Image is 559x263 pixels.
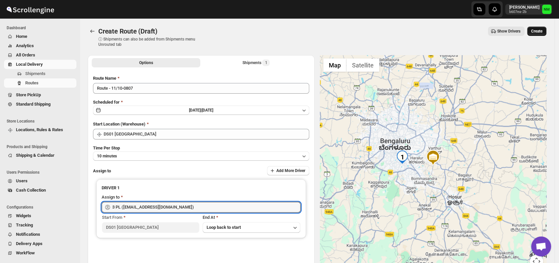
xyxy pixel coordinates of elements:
button: Loop back to start [203,222,300,233]
button: All Orders [4,50,76,60]
span: Options [139,60,153,65]
span: Delivery Apps [16,241,43,246]
button: Show street map [323,58,346,72]
span: Analytics [16,43,34,48]
button: Routes [88,27,97,36]
span: Add More Driver [276,168,305,173]
span: Configurations [7,205,76,210]
div: Open chat [531,236,551,256]
span: Locations, Rules & Rates [16,127,63,132]
span: [DATE] [202,108,213,113]
span: Store PickUp [16,92,41,97]
span: Routes [25,80,39,85]
span: Show Drivers [497,29,520,34]
span: Create Route (Draft) [98,27,157,35]
span: WorkFlow [16,250,35,255]
span: Notifications [16,232,40,237]
button: WorkFlow [4,248,76,258]
button: Selected Shipments [202,58,310,67]
button: Create [527,27,546,36]
button: 10 minutes [93,151,309,161]
p: [PERSON_NAME] [509,5,539,10]
span: Loop back to start [207,225,241,230]
button: Shipping & Calendar [4,151,76,160]
button: [DATE]|[DATE] [93,106,309,115]
span: Store Locations [7,119,76,124]
button: Tracking [4,220,76,230]
span: Products and Shipping [7,144,76,149]
span: Dashboard [7,25,76,31]
button: Users [4,176,76,186]
span: Cash Collection [16,188,46,193]
span: Start Location (Warehouse) [93,122,145,127]
button: Locations, Rules & Rates [4,125,76,134]
text: NM [544,7,550,12]
span: Narjit Magar [542,5,551,14]
span: Local Delivery [16,62,43,67]
button: Delivery Apps [4,239,76,248]
span: Assign to [93,168,111,173]
button: Show satellite imagery [346,58,379,72]
span: 1 [265,60,267,65]
span: Users Permissions [7,170,76,175]
span: Shipments [25,71,46,76]
span: Home [16,34,27,39]
div: 1 [396,150,409,164]
span: Standard Shipping [16,102,50,107]
span: Users [16,178,28,183]
button: Show Drivers [488,27,524,36]
button: Add More Driver [267,166,309,175]
span: 10 minutes [97,153,117,159]
button: Widgets [4,211,76,220]
p: b607ea-2b [509,10,539,14]
input: Eg: Bengaluru Route [93,83,309,94]
input: Search assignee [112,202,301,213]
div: Assign to [102,194,120,201]
button: Shipments [4,69,76,78]
button: Home [4,32,76,41]
span: Shipping & Calendar [16,153,54,158]
button: Cash Collection [4,186,76,195]
div: End At [203,214,300,221]
span: Time Per Stop [93,145,120,150]
div: Shipments [242,59,270,66]
img: ScrollEngine [5,1,55,18]
span: All Orders [16,52,35,57]
span: Create [531,29,542,34]
span: Scheduled for [93,100,120,105]
button: All Route Options [92,58,200,67]
span: [DATE] | [189,108,202,113]
span: Widgets [16,213,31,218]
span: Start From [102,215,122,220]
p: ⓘ Shipments can also be added from Shipments menu Unrouted tab [98,37,203,47]
span: Tracking [16,222,33,227]
input: Search location [104,129,309,139]
button: User menu [505,4,552,15]
span: Route Name [93,76,116,81]
button: Notifications [4,230,76,239]
h3: DRIVER 1 [102,185,301,191]
button: Routes [4,78,76,88]
button: Analytics [4,41,76,50]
